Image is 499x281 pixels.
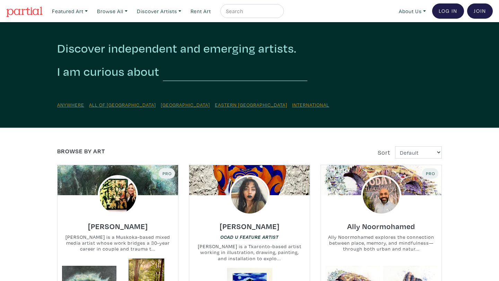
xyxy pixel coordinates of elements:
[58,234,178,252] small: [PERSON_NAME] is a Muskoka-based mixed media artist whose work bridges a 30-year career in couple...
[229,175,270,215] img: phpThumb.php
[321,234,441,252] small: Ally Noormohamed explores the connection between place, memory, and mindfulness—through both urba...
[187,4,214,18] a: Rent Art
[347,221,415,231] h6: Ally Noormohamed
[432,3,464,19] a: Log In
[88,221,148,231] h6: [PERSON_NAME]
[220,234,279,240] a: OCAD U Feature Artist
[347,220,415,228] a: Ally Noormohamed
[134,4,184,18] a: Discover Artists
[292,101,329,108] a: International
[220,221,280,231] h6: [PERSON_NAME]
[396,4,429,18] a: About Us
[57,64,159,79] h2: I am curious about
[98,175,138,215] img: phpThumb.php
[57,41,442,56] h2: Discover independent and emerging artists.
[361,175,401,215] img: phpThumb.php
[189,243,310,262] small: [PERSON_NAME] is a Tkaronto-based artist working in illustration, drawing, painting, and installa...
[89,101,156,108] a: All of [GEOGRAPHIC_DATA]
[467,3,493,19] a: Join
[49,4,91,18] a: Featured Art
[225,7,277,16] input: Search
[220,220,280,228] a: [PERSON_NAME]
[378,148,390,156] span: Sort
[88,220,148,228] a: [PERSON_NAME]
[57,147,105,155] a: Browse by Art
[57,101,84,108] a: Anywhere
[161,101,210,108] a: [GEOGRAPHIC_DATA]
[94,4,131,18] a: Browse All
[162,171,172,176] span: Pro
[215,101,287,108] a: Eastern [GEOGRAPHIC_DATA]
[425,171,435,176] span: Pro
